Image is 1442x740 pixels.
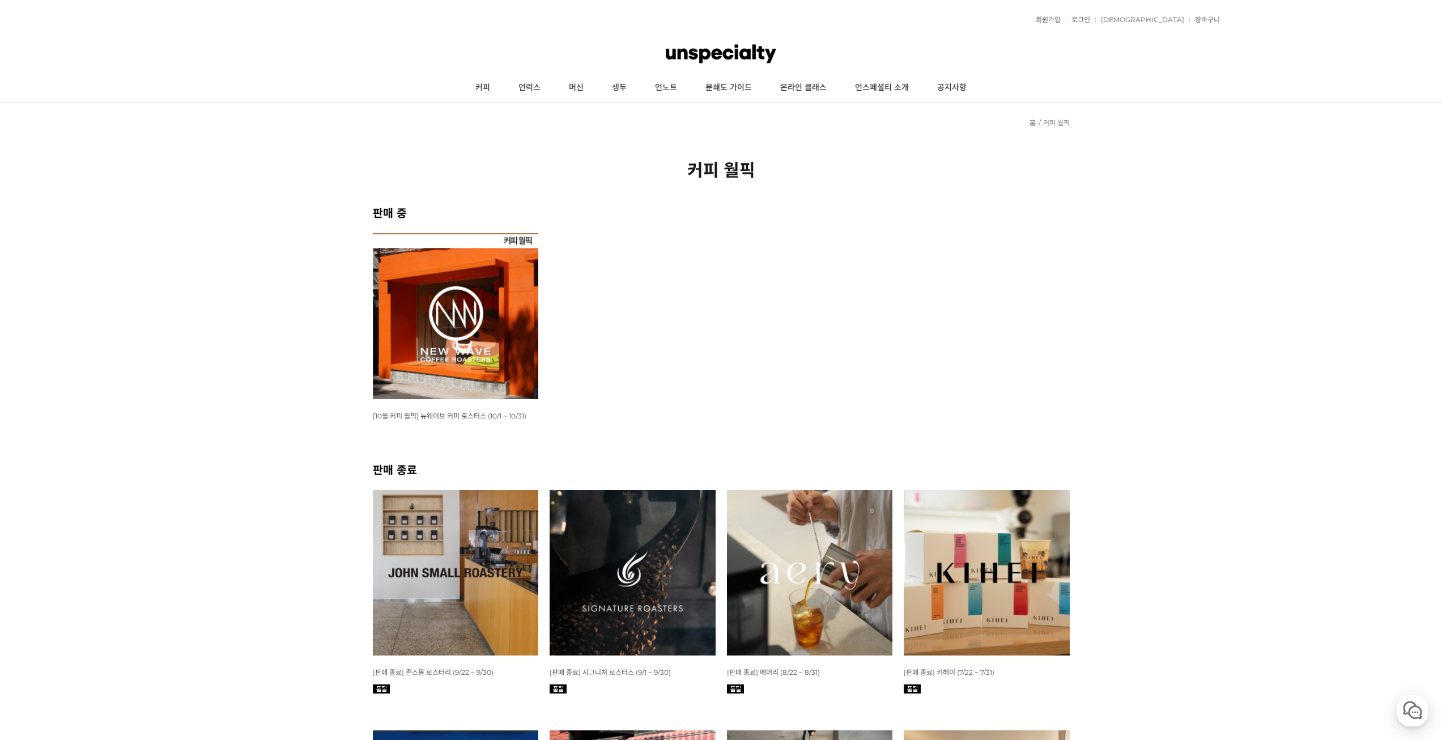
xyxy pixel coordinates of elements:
a: 언노트 [641,74,691,102]
img: [판매 종료] 존스몰 로스터리 (9/22 ~ 9/30) [373,490,539,656]
h2: 커피 월픽 [373,157,1070,181]
a: 머신 [555,74,598,102]
a: 분쇄도 가이드 [691,74,766,102]
img: 언스페셜티 몰 [666,37,776,71]
span: [판매 종료] 존스몰 로스터리 (9/22 ~ 9/30) [373,668,494,676]
img: [판매 종료] 시그니쳐 로스터스 (9/1 ~ 9/30) [550,490,716,656]
img: 품절 [373,684,390,694]
span: [판매 종료] 시그니쳐 로스터스 (9/1 ~ 9/30) [550,668,671,676]
a: 언스페셜티 소개 [841,74,923,102]
a: 홈 [1030,119,1036,127]
span: [판매 종료] 키헤이 (7/22 ~ 7/31) [904,668,994,676]
a: [DEMOGRAPHIC_DATA] [1095,16,1184,23]
a: 회원가입 [1030,16,1061,23]
a: [판매 종료] 에어리 (8/22 ~ 8/31) [727,667,820,676]
a: 장바구니 [1189,16,1220,23]
a: [판매 종료] 존스몰 로스터리 (9/22 ~ 9/30) [373,667,494,676]
a: 온라인 클래스 [766,74,841,102]
a: [판매 종료] 시그니쳐 로스터스 (9/1 ~ 9/30) [550,667,671,676]
a: 공지사항 [923,74,981,102]
span: [판매 종료] 에어리 (8/22 ~ 8/31) [727,668,820,676]
h2: 판매 중 [373,204,1070,221]
img: 품절 [550,684,567,694]
a: [10월 커피 월픽] 뉴웨이브 커피 로스터스 (10/1 ~ 10/31) [373,411,526,420]
a: 언럭스 [504,74,555,102]
img: [10월 커피 월픽] 뉴웨이브 커피 로스터스 (10/1 ~ 10/31) [373,233,539,399]
a: [판매 종료] 키헤이 (7/22 ~ 7/31) [904,667,994,676]
img: 7월 커피 스몰 월픽 키헤이 [904,490,1070,656]
a: 로그인 [1066,16,1090,23]
a: 커피 [461,74,504,102]
img: 품절 [904,684,921,694]
a: 커피 월픽 [1043,119,1070,127]
h2: 판매 종료 [373,461,1070,477]
img: 8월 커피 스몰 월픽 에어리 [727,490,893,656]
img: 품절 [727,684,744,694]
a: 생두 [598,74,641,102]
